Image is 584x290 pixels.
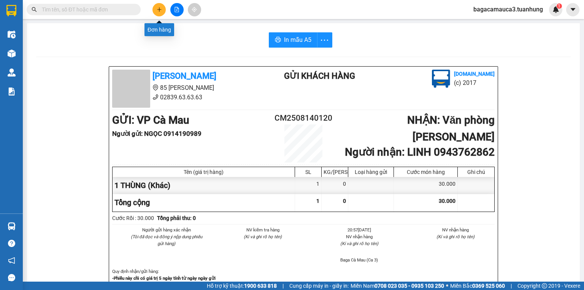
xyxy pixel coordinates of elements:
[350,169,392,175] div: Loại hàng gửi
[8,30,16,38] img: warehouse-icon
[320,257,398,263] li: Baga Cà Mau (Ca 3)
[112,92,254,102] li: 02839.63.63.63
[511,282,512,290] span: |
[439,198,455,204] span: 30.000
[284,71,355,81] b: Gửi khách hàng
[32,7,37,12] span: search
[394,177,458,194] div: 30.000
[8,222,16,230] img: warehouse-icon
[282,282,284,290] span: |
[454,78,495,88] li: (c) 2017
[144,23,174,36] div: Đơn hàng
[343,198,346,204] span: 0
[317,35,332,45] span: more
[472,283,505,289] strong: 0369 525 060
[112,130,202,137] b: Người gửi : NGỌC 0914190989
[207,282,277,290] span: Hỗ trợ kỹ thuật:
[112,83,254,92] li: 85 [PERSON_NAME]
[317,32,332,48] button: more
[432,70,450,88] img: logo.jpg
[6,5,16,16] img: logo-vxr
[557,3,562,9] sup: 1
[114,169,293,175] div: Tên (giá trị hàng)
[322,177,348,194] div: 0
[297,169,319,175] div: SL
[320,233,398,240] li: NV nhận hàng
[152,84,159,91] span: environment
[152,71,216,81] b: [PERSON_NAME]
[454,71,495,77] b: [DOMAIN_NAME]
[244,283,277,289] strong: 1900 633 818
[324,169,346,175] div: KG/[PERSON_NAME]
[8,257,15,264] span: notification
[244,234,282,239] i: (Kí và ghi rõ họ tên)
[152,3,166,16] button: plus
[112,114,189,126] b: GỬI : VP Cà Mau
[340,241,378,246] i: (Kí và ghi rõ họ tên)
[8,49,16,57] img: warehouse-icon
[127,226,206,233] li: Người gửi hàng xác nhận
[188,3,201,16] button: aim
[131,234,202,246] i: (Tôi đã đọc và đồng ý nộp dung phiếu gửi hàng)
[170,3,184,16] button: file-add
[284,35,311,45] span: In mẫu A5
[112,276,216,281] strong: -Phiếu này chỉ có giá trị 5 ngày tính từ ngày ngày gửi
[552,6,559,13] img: icon-new-feature
[320,226,398,233] li: 20:57[DATE]
[542,283,547,288] span: copyright
[152,94,159,100] span: phone
[8,274,15,281] span: message
[192,7,197,12] span: aim
[446,284,448,287] span: ⚪️
[450,282,505,290] span: Miền Bắc
[558,3,560,9] span: 1
[570,6,576,13] span: caret-down
[351,282,444,290] span: Miền Nam
[271,112,335,124] h2: CM2508140120
[316,198,319,204] span: 1
[113,177,295,194] div: 1 THÙNG (Khác)
[417,226,495,233] li: NV nhận hàng
[157,7,162,12] span: plus
[345,146,495,158] b: Người nhận : LINH 0943762862
[112,214,154,222] div: Cước Rồi : 30.000
[269,32,317,48] button: printerIn mẫu A5
[436,234,474,239] i: (Kí và ghi rõ họ tên)
[8,240,15,247] span: question-circle
[460,169,492,175] div: Ghi chú
[467,5,549,14] span: bagacamauca3.tuanhung
[42,5,132,14] input: Tìm tên, số ĐT hoặc mã đơn
[566,3,579,16] button: caret-down
[224,226,302,233] li: NV kiểm tra hàng
[375,283,444,289] strong: 0708 023 035 - 0935 103 250
[157,215,196,221] b: Tổng phải thu: 0
[275,37,281,44] span: printer
[174,7,179,12] span: file-add
[407,114,495,143] b: NHẬN : Văn phòng [PERSON_NAME]
[8,69,16,76] img: warehouse-icon
[8,88,16,96] img: solution-icon
[114,198,150,207] span: Tổng cộng
[289,282,349,290] span: Cung cấp máy in - giấy in:
[295,177,322,194] div: 1
[396,169,455,175] div: Cước món hàng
